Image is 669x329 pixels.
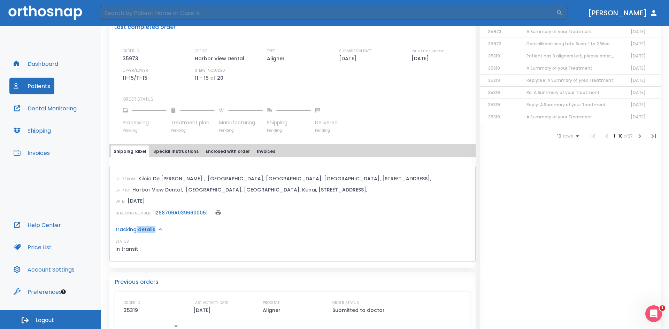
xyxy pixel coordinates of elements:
[138,174,205,183] p: Kilcia De [PERSON_NAME] ,
[631,89,646,95] span: [DATE]
[526,102,606,108] span: Reply: A Summary of your Treatment
[195,74,209,82] p: 11 - 15
[332,300,359,306] p: ORDER STATUS
[36,316,54,324] span: Logout
[219,128,263,133] p: Pending
[115,187,130,194] p: SHIP TO:
[332,306,385,314] p: Submitted to doctor
[9,283,66,300] button: Preferences
[9,261,79,278] button: Account Settings
[631,77,646,83] span: [DATE]
[123,119,167,126] p: Processing
[526,29,592,34] span: A Summary of your Treatment
[123,68,148,74] p: UPPER/LOWER
[267,128,311,133] p: Pending
[557,134,561,139] span: 10
[9,122,55,139] button: Shipping
[660,305,665,311] span: 1
[631,41,646,47] span: [DATE]
[213,208,223,218] button: print
[210,74,216,82] p: of
[526,41,641,47] span: DentalMonitoring Late Scan: 1 to 2 Weeks Notification
[124,300,140,306] p: ORDER ID
[267,54,287,63] p: Aligner
[488,29,501,34] span: 35973
[115,245,138,253] p: In transit
[488,53,500,59] span: 35319
[217,74,223,82] p: 20
[614,133,624,139] span: 1 - 10
[208,174,431,183] p: [GEOGRAPHIC_DATA], [GEOGRAPHIC_DATA], [GEOGRAPHIC_DATA], [STREET_ADDRESS],
[154,209,208,216] a: 1Z88706A0396600051
[263,300,279,306] p: PRODUCT
[488,65,500,71] span: 35319
[585,7,661,19] button: [PERSON_NAME]
[115,226,155,233] p: tracking details
[195,54,247,63] p: Harbor View Dental
[631,53,646,59] span: [DATE]
[645,305,662,322] iframe: Intercom live chat
[412,48,444,54] p: ESTIMATED SHIP DATE
[195,48,207,54] p: OFFICE
[111,146,474,157] div: tabs
[114,23,176,31] p: Last completed order
[526,65,592,71] span: A Summary of your Treatment
[488,89,500,95] span: 35319
[195,68,225,74] p: STEPS INCLUDED
[111,146,149,157] button: Shipping label
[9,217,65,233] button: Help Center
[488,114,500,120] span: 35319
[115,176,136,182] p: SHIP FROM:
[526,77,613,83] span: Reply: Re: A Summary of your Treatment
[151,146,201,157] button: Special Instructions
[115,210,151,217] p: TRACKING NUMBER:
[488,77,500,83] span: 35319
[115,278,470,286] p: Previous orders
[9,78,54,94] button: Patients
[631,65,646,71] span: [DATE]
[267,119,311,126] p: Shipping
[193,300,228,306] p: LAST ACTIVITY DATE
[526,89,600,95] span: Re: A Summary of your Treatment
[631,29,646,34] span: [DATE]
[315,128,338,133] p: Pending
[9,144,54,161] button: Invoices
[115,238,129,245] p: STATUS
[254,146,278,157] button: Invoices
[123,54,141,63] p: 35973
[123,96,471,102] p: ORDER STATUS
[8,6,82,20] img: Orthosnap
[186,186,367,194] p: [GEOGRAPHIC_DATA], [GEOGRAPHIC_DATA], Kenai, [STREET_ADDRESS],
[115,198,125,205] p: DATE:
[9,239,56,256] button: Price List
[631,114,646,120] span: [DATE]
[219,119,263,126] p: Manufacturing
[128,197,145,205] p: [DATE]
[203,146,253,157] button: Enclosed with order
[60,289,67,295] div: Tooltip anchor
[561,134,573,139] span: rows
[171,119,215,126] p: Treatment plan
[526,53,631,59] span: Patient has 3 aligners left, please order next set!
[100,6,556,20] input: Search by Patient Name or Case #
[412,54,431,63] p: [DATE]
[123,128,167,133] p: Pending
[123,74,150,82] p: 11-15/11-15
[171,128,215,133] p: Pending
[9,55,62,72] button: Dashboard
[488,102,500,108] span: 35319
[631,102,646,108] span: [DATE]
[263,306,280,314] p: Aligner
[123,48,139,54] p: ORDER ID
[9,100,81,117] button: Dental Monitoring
[624,133,633,139] span: of 27
[267,48,275,54] p: TYPE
